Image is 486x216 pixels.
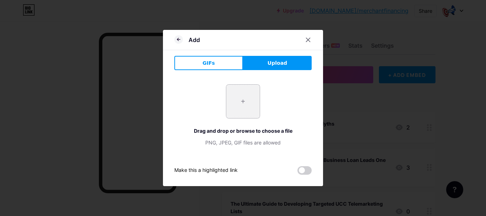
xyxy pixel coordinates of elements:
div: PNG, JPEG, GIF files are allowed [174,139,312,146]
div: Make this a highlighted link [174,166,238,175]
div: Add [189,36,200,44]
span: Upload [268,59,287,67]
div: Drag and drop or browse to choose a file [174,127,312,135]
button: Upload [243,56,312,70]
button: GIFs [174,56,243,70]
span: GIFs [202,59,215,67]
